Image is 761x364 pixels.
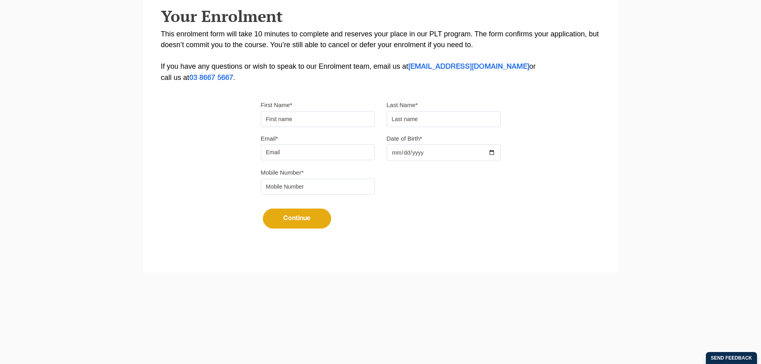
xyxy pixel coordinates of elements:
a: [EMAIL_ADDRESS][DOMAIN_NAME] [408,64,529,70]
input: First name [261,111,375,127]
input: Mobile Number [261,179,375,195]
label: Last Name* [387,101,418,109]
label: First Name* [261,101,292,109]
button: Continue [263,209,331,229]
label: Email* [261,135,278,143]
p: This enrolment form will take 10 minutes to complete and reserves your place in our PLT program. ... [161,29,600,84]
input: Email [261,144,375,160]
a: 03 8667 5667 [189,75,233,81]
label: Mobile Number* [261,169,304,177]
label: Date of Birth* [387,135,422,143]
input: Last name [387,111,501,127]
